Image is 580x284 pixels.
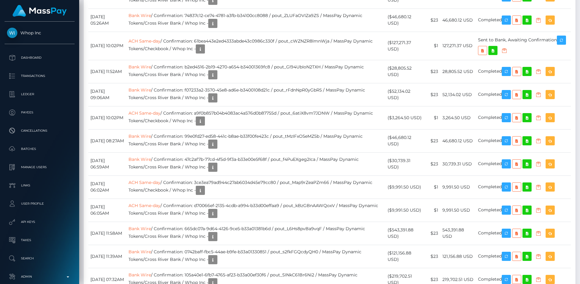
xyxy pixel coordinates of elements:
[88,129,126,152] td: [DATE] 08:27AM
[425,245,440,268] td: $23
[88,83,126,106] td: [DATE] 09:06AM
[88,32,126,60] td: [DATE] 10:02PM
[128,203,160,208] a: ACH Same-day
[126,199,385,222] td: / Confirmation: d70066ef-2135-4cdb-a994-b33d00effaa9 / pout_kBzGBnAAWQoxV / MassPay Dynamic Token...
[128,133,151,139] a: Bank Wire
[126,245,385,268] td: / Confirmation: 0742baff-fbc5-44ae-b9fe-b33a01330851 / pout_s2fkFGQcdyQH0 / MassPay Dynamic Token...
[128,64,151,70] a: Bank Wire
[385,32,424,60] td: ($127,271.37 USD)
[5,68,75,84] a: Transactions
[7,272,72,281] p: Admin
[128,226,151,231] a: Bank Wire
[88,60,126,83] td: [DATE] 11:52AM
[476,9,571,32] td: Completed
[476,32,571,60] td: Sent to Bank, Awaiting Confirmation
[476,199,571,222] td: Completed
[126,175,385,199] td: / Confirmation: 3ce3ea79ad944c27ab6034d45e79cc80 / pout_Map9rZeaPZm66 / MassPay Dynamic Tokens/Ch...
[425,129,440,152] td: $23
[5,233,75,248] a: Taxes
[476,245,571,268] td: Completed
[440,129,476,152] td: 46,680.12 USD
[128,157,151,162] a: Bank Wire
[476,222,571,245] td: Completed
[476,175,571,199] td: Completed
[385,152,424,175] td: ($30,739.31 USD)
[7,90,72,99] p: Ledger
[385,222,424,245] td: ($543,391.88 USD)
[476,152,571,175] td: Completed
[7,254,72,263] p: Search
[425,32,440,60] td: $1
[476,83,571,106] td: Completed
[440,106,476,129] td: 3,264.50 USD
[7,217,72,227] p: API Keys
[425,152,440,175] td: $23
[440,245,476,268] td: 121,156.88 USD
[440,199,476,222] td: 9,991.50 USD
[385,106,424,129] td: ($3,264.50 USD)
[7,236,72,245] p: Taxes
[7,199,72,208] p: User Profile
[5,251,75,266] a: Search
[128,180,160,185] a: ACH Same-day
[126,9,385,32] td: / Confirmation: 74837c12-ce74-4781-a3fb-b34100cc8088 / pout_ZLUFaOVIZa9ZS / MassPay Dynamic Token...
[5,141,75,157] a: Batches
[5,87,75,102] a: Ledger
[128,13,151,18] a: Bank Wire
[425,83,440,106] td: $23
[385,83,424,106] td: ($52,134.02 USD)
[440,32,476,60] td: 127,271.37 USD
[128,272,151,278] a: Bank Wire
[126,152,385,175] td: / Confirmation: 47c2af7b-77cd-4f5d-9f3a-b33e00e5f68f / pout_f4PuEXgeg2Ica / MassPay Dynamic Token...
[5,160,75,175] a: Manage Users
[5,105,75,120] a: Payees
[5,50,75,65] a: Dashboard
[476,60,571,83] td: Completed
[126,60,385,83] td: / Confirmation: b2ed4516-2b19-4270-a654-b34001369fc8 / pout_Gl94UbIoN2TXH / MassPay Dynamic Token...
[88,152,126,175] td: [DATE] 06:59AM
[425,199,440,222] td: $1
[128,87,151,93] a: Bank Wire
[5,214,75,230] a: API Keys
[88,106,126,129] td: [DATE] 10:02PM
[476,129,571,152] td: Completed
[7,71,72,81] p: Transactions
[440,222,476,245] td: 543,391.88 USD
[7,163,72,172] p: Manage Users
[425,106,440,129] td: $1
[440,152,476,175] td: 30,739.31 USD
[7,181,72,190] p: Links
[126,222,385,245] td: / Confirmation: 665dc07a-9d64-4126-9ce5-b33a01381b6d / pout_L6Hs8pvBa9vqF / MassPay Dynamic Token...
[88,9,126,32] td: [DATE] 05:26AM
[126,106,385,129] td: / Confirmation: a9f0b857b04b4083ac4a576d0b87755d / pout_6atiX8vm7JDNW / MassPay Dynamic Tokens/Ch...
[7,53,72,62] p: Dashboard
[128,249,151,255] a: Bank Wire
[5,178,75,193] a: Links
[88,199,126,222] td: [DATE] 06:05AM
[385,60,424,83] td: ($28,805.52 USD)
[128,38,160,44] a: ACH Same-day
[5,123,75,138] a: Cancellations
[385,175,424,199] td: ($9,991.50 USD)
[7,126,72,135] p: Cancellations
[385,199,424,222] td: ($9,991.50 USD)
[476,106,571,129] td: Completed
[7,28,17,38] img: Whop Inc
[385,9,424,32] td: ($46,680.12 USD)
[425,60,440,83] td: $23
[5,196,75,211] a: User Profile
[12,5,67,17] img: MassPay Logo
[440,9,476,32] td: 46,680.12 USD
[425,175,440,199] td: $1
[440,83,476,106] td: 52,134.02 USD
[88,245,126,268] td: [DATE] 11:39AM
[126,32,385,60] td: / Confirmation: 61bea443e2ed4333abde43c0986c330f / pout_cWZNZR8lmnWja / MassPay Dynamic Tokens/Ch...
[425,222,440,245] td: $23
[5,30,75,36] span: Whop Inc
[126,129,385,152] td: / Confirmation: 99e0fd27-ed58-441c-b8ae-b33f00fe423c / pout_tMzIFxO5eMZ5b / MassPay Dynamic Token...
[425,9,440,32] td: $23
[440,60,476,83] td: 28,805.52 USD
[88,222,126,245] td: [DATE] 11:58AM
[7,108,72,117] p: Payees
[128,110,160,116] a: ACH Same-day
